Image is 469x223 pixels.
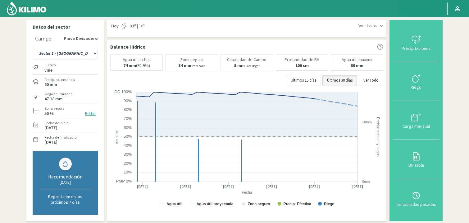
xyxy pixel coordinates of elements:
text: 10% [124,170,132,174]
p: Capacidad de Campo [227,57,266,62]
b: 80 mm [351,63,363,68]
div: Recomendación [39,173,91,180]
b: 34 mm [179,63,191,68]
label: [DATE] [44,126,57,130]
label: 47.18 mm [44,97,63,101]
span: Ver más días [358,23,377,28]
p: Agua útil actual [123,57,151,62]
label: vine [44,68,56,72]
text: 20% [124,161,132,166]
img: Kilimo [6,1,47,16]
small: Para salir [192,64,205,68]
text: Fecha [242,190,252,195]
text: [DATE] [180,184,191,189]
span: Hoy [110,23,119,29]
div: Carga mensual [394,124,438,128]
text: [DATE] [309,184,320,189]
b: 100 cm [295,63,309,68]
b: 5 mm [234,63,245,68]
strong: Finca Divisadero [64,35,98,42]
div: Campo: [35,36,53,42]
text: Zona segura [248,202,270,206]
label: Precip. acumulada [44,77,75,83]
button: Ver Todo [359,75,383,86]
button: BH Tabla [393,140,439,179]
text: 40% [124,143,132,148]
label: 50 % [44,111,54,116]
div: BH Tabla [394,163,438,167]
p: Zona segura [180,57,203,62]
button: Últimos 30 días [322,75,357,86]
text: Precip. Efectiva [283,202,311,206]
div: Temporadas pasadas [394,202,438,206]
p: Agua útil máxima [342,57,372,62]
button: Editar [83,110,98,117]
text: PMP 0% [116,179,132,183]
label: Cultivo [44,62,56,68]
div: Riego [394,85,438,89]
p: Profundidad de BH [285,57,319,62]
text: Agua útil proyectada [197,202,234,206]
button: Últimos 15 días [286,75,321,86]
p: Regar 4 mm en los próximos 7 días [39,194,91,205]
text: 80% [124,107,132,112]
strong: 31º [130,23,136,29]
text: Agua útil [115,130,119,144]
label: [DATE] [44,140,57,144]
div: [DATE] [39,180,91,185]
p: (92.9%) [123,63,150,68]
text: 10mm [362,120,372,124]
text: 90% [124,98,132,103]
text: CC 100% [114,89,132,94]
button: Precipitaciones [393,23,439,62]
text: 0mm [362,180,370,183]
label: Riego acumulado [44,91,72,97]
text: Agua útil [166,202,182,206]
text: 70% [124,116,132,121]
text: [DATE] [352,184,363,189]
text: [DATE] [137,184,148,189]
text: [DATE] [223,184,234,189]
button: Carga mensual [393,101,439,140]
p: Balance Hídrico [110,43,146,50]
button: Temporadas pasadas [393,179,439,218]
small: Para llegar [246,64,260,68]
button: Riego [393,62,439,101]
label: Zona segura [44,106,65,111]
label: 60 mm [44,83,57,87]
b: 74 mm [123,63,136,68]
label: Fecha de inicio [44,120,68,126]
text: 30% [124,152,132,157]
text: 50% [124,134,132,139]
text: Precipitaciones y riegos [376,117,380,157]
div: Precipitaciones [394,46,438,50]
p: Datos del sector [33,23,98,31]
span: | [137,23,138,29]
text: [DATE] [266,184,277,189]
text: 60% [124,125,132,130]
label: Fecha de finalización [44,135,79,140]
text: Riego [324,202,334,206]
span: 16º [138,23,145,29]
